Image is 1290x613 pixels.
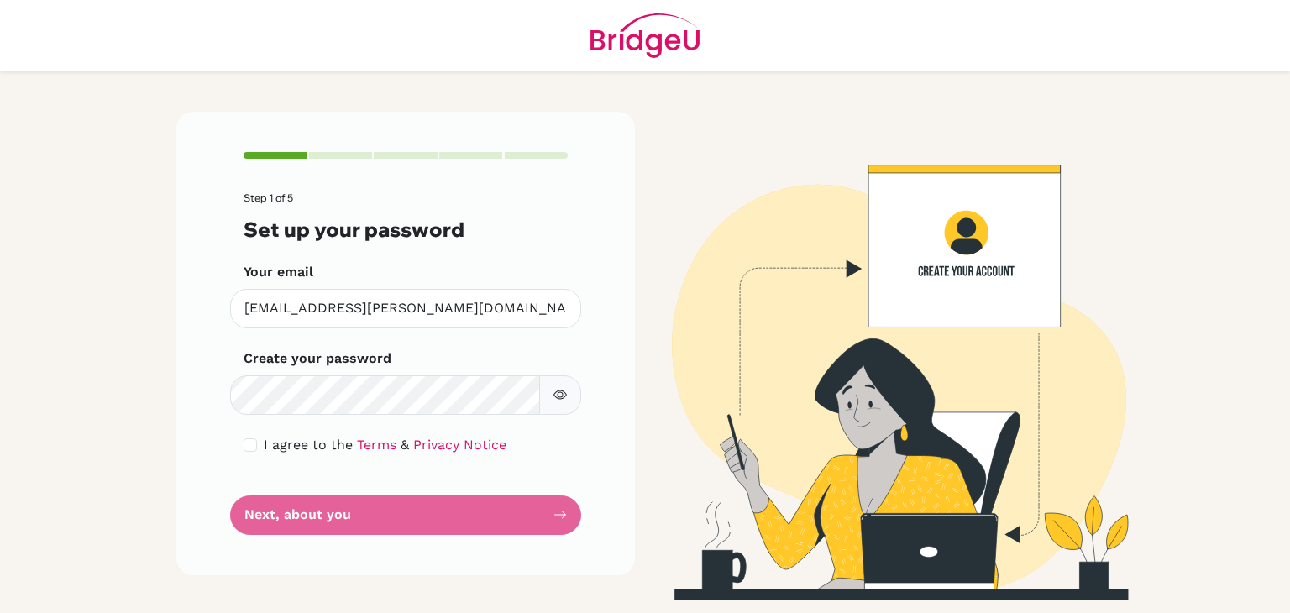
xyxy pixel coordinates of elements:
[244,217,568,242] h3: Set up your password
[264,437,353,453] span: I agree to the
[413,437,506,453] a: Privacy Notice
[244,262,313,282] label: Your email
[230,289,581,328] input: Insert your email*
[244,348,391,369] label: Create your password
[401,437,409,453] span: &
[357,437,396,453] a: Terms
[244,191,293,204] span: Step 1 of 5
